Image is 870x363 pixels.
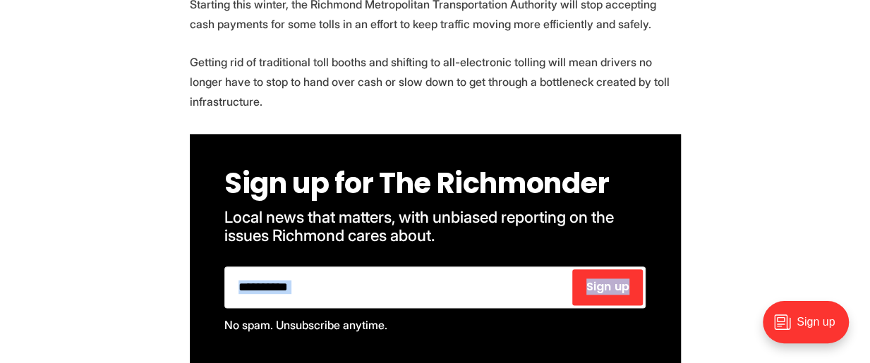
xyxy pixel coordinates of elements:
[586,281,629,293] span: Sign up
[572,269,643,305] button: Sign up
[751,294,870,363] iframe: portal-trigger
[224,207,617,245] span: Local news that matters, with unbiased reporting on the issues Richmond cares about.
[224,164,610,203] span: Sign up for The Richmonder
[190,52,681,111] p: Getting rid of traditional toll booths and shifting to all-electronic tolling will mean drivers n...
[224,318,387,332] span: No spam. Unsubscribe anytime.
